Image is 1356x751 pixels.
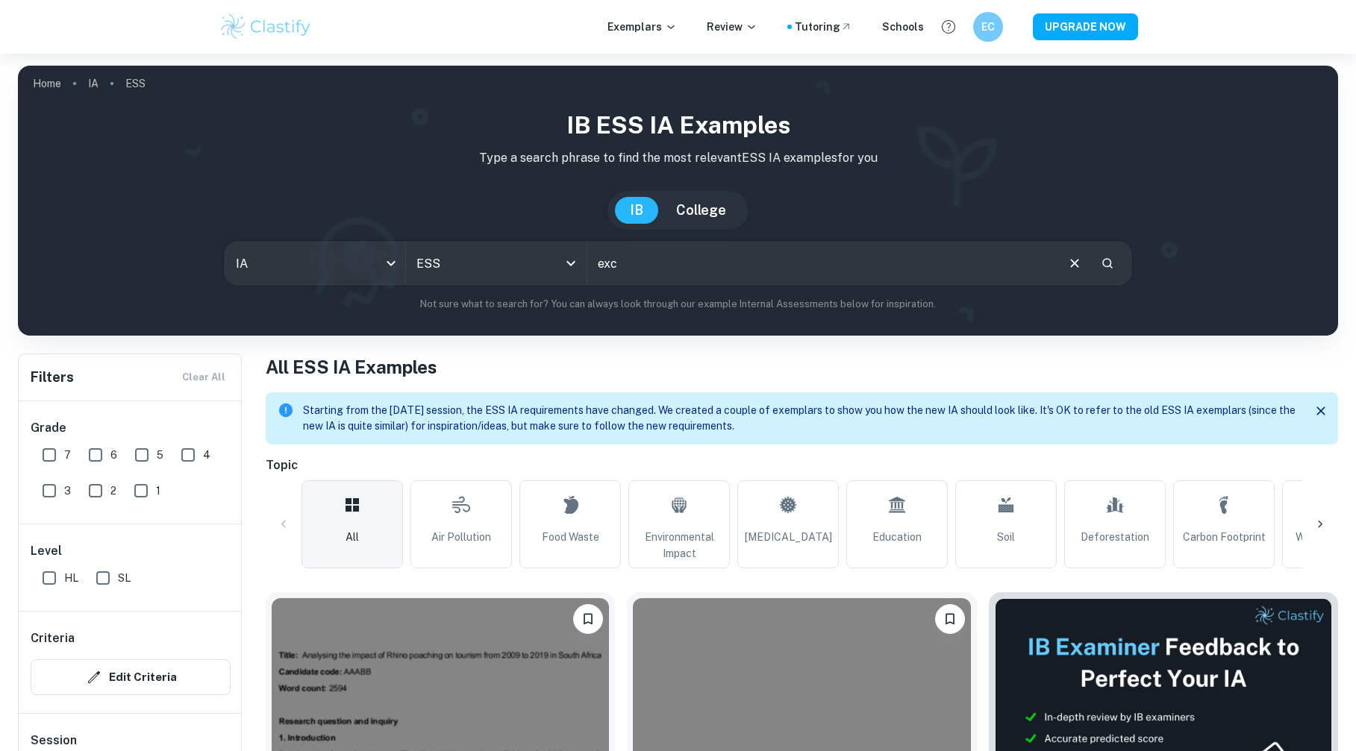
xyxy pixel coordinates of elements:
[707,19,757,35] p: Review
[125,75,146,92] p: ESS
[18,66,1338,336] img: profile cover
[303,403,1298,434] p: Starting from the [DATE] session, the ESS IA requirements have changed. We created a couple of ex...
[64,570,78,586] span: HL
[118,570,131,586] span: SL
[219,12,313,42] img: Clastify logo
[1081,529,1149,545] span: Deforestation
[573,604,603,634] button: Bookmark
[542,529,599,545] span: Food Waste
[607,19,677,35] p: Exemplars
[615,197,658,224] button: IB
[1095,251,1120,276] button: Search
[431,529,491,545] span: Air Pollution
[30,297,1326,312] p: Not sure what to search for? You can always look through our example Internal Assessments below f...
[661,197,741,224] button: College
[31,419,231,437] h6: Grade
[973,12,1003,42] button: EC
[33,73,61,94] a: Home
[979,19,996,35] h6: EC
[64,447,71,463] span: 7
[31,629,75,647] h6: Criteria
[203,447,210,463] span: 4
[1060,249,1089,277] button: Clear
[31,659,231,695] button: Edit Criteria
[266,353,1338,380] h1: All ESS IA Examples
[882,19,924,35] a: Schools
[935,604,965,634] button: Bookmark
[30,107,1326,143] h1: IB ESS IA examples
[997,529,1015,545] span: Soil
[872,529,922,545] span: Education
[346,529,359,545] span: All
[110,483,116,499] span: 2
[266,456,1338,474] h6: Topic
[156,483,160,499] span: 1
[1033,13,1138,40] button: UPGRADE NOW
[157,447,163,463] span: 5
[31,542,231,560] h6: Level
[587,242,1055,284] input: E.g. rising sea levels, waste management, food waste...
[745,529,832,545] span: [MEDICAL_DATA]
[225,242,406,284] div: IA
[635,529,723,562] span: Environmental Impact
[64,483,71,499] span: 3
[1310,400,1332,422] button: Close
[31,367,74,388] h6: Filters
[88,73,99,94] a: IA
[936,14,961,40] button: Help and Feedback
[30,149,1326,167] p: Type a search phrase to find the most relevant ESS IA examples for you
[560,253,581,274] button: Open
[795,19,852,35] a: Tutoring
[110,447,117,463] span: 6
[1183,529,1266,545] span: Carbon Footprint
